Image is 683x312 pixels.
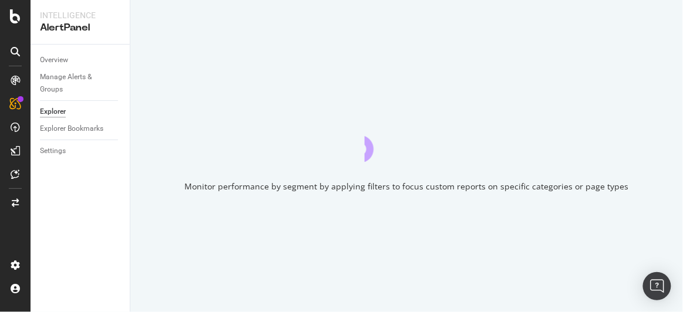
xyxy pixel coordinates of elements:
a: Settings [40,145,122,157]
div: Explorer [40,106,66,118]
a: Explorer [40,106,122,118]
div: AlertPanel [40,21,120,35]
div: Overview [40,54,68,66]
a: Explorer Bookmarks [40,123,122,135]
div: Settings [40,145,66,157]
div: Monitor performance by segment by applying filters to focus custom reports on specific categories... [185,181,629,192]
a: Manage Alerts & Groups [40,71,122,96]
div: Explorer Bookmarks [40,123,103,135]
div: Intelligence [40,9,120,21]
a: Overview [40,54,122,66]
div: animation [365,120,449,162]
div: Open Intercom Messenger [643,272,671,300]
div: Manage Alerts & Groups [40,71,110,96]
